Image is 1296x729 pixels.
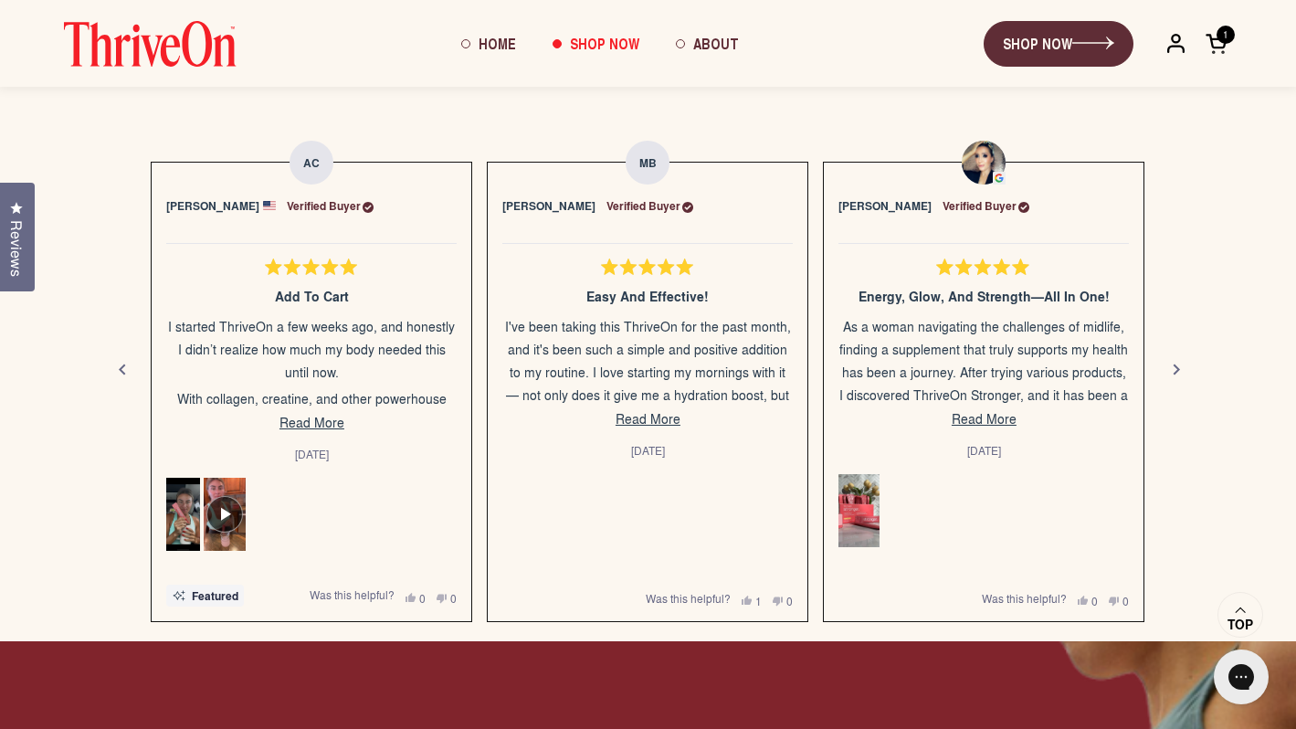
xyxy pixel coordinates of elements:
img: google logo [993,172,1006,185]
img: Customer-uploaded video, show more details [204,478,245,551]
img: Profile picture for Rachel E. [962,141,1006,185]
p: As a woman navigating the challenges of midlife, finding a supplement that truly supports my heal... [838,315,1129,430]
li: Slide 5 [479,118,816,622]
button: 0 [406,589,426,603]
button: Previous [100,348,144,392]
iframe: Gorgias live chat messenger [1205,643,1278,711]
span: Shop Now [570,33,639,54]
a: Home [443,19,534,69]
span: Read More [616,409,680,428]
strong: MB [626,141,669,185]
strong: [PERSON_NAME] [502,197,595,214]
strong: AC [290,141,333,185]
p: I've been taking this ThriveOn for the past month, and it's been such a simple and positive addit... [502,315,793,453]
button: 0 [437,589,457,603]
span: Was this helpful? [982,590,1067,607]
a: About [658,19,757,69]
span: About [693,33,739,54]
button: Next [1153,348,1196,392]
button: 0 [1078,592,1098,606]
button: Read More [502,407,793,430]
div: Verified Buyer [943,197,1029,215]
li: Slide 6 [816,118,1152,622]
img: A woman with blonde hair and red nail polish holding a pink packet while sitting in what appears ... [166,478,200,551]
p: I started ThriveOn a few weeks ago, and honestly I didn’t realize how much my body needed this un... [166,315,457,385]
img: ThriveOn Stronger supplement boxes in orange-mango flavor displayed on a reflective surface with ... [838,474,880,547]
span: [DATE] [967,442,1001,459]
div: Review Carousel [100,117,1196,623]
button: 0 [1109,592,1129,606]
a: Shop Now [534,19,658,69]
strong: [PERSON_NAME] [838,197,932,214]
div: Verified Buyer [287,197,374,215]
div: from United States [263,201,275,210]
span: [DATE] [295,446,329,462]
div: Energy, Glow, and Strength—All in One! [838,287,1129,307]
div: Verified Buyer [606,197,693,215]
span: Was this helpful? [310,587,395,604]
button: Read More [838,407,1129,430]
button: 0 [773,592,793,606]
button: Read More [166,411,457,434]
a: SHOP NOW [984,21,1133,67]
span: Top [1228,617,1253,633]
span: Was this helpful? [646,590,731,607]
span: Read More [279,413,344,431]
span: Featured [192,590,238,601]
strong: [PERSON_NAME] [166,197,259,214]
div: Easy and Effective! [502,287,793,307]
span: Read More [952,409,1017,428]
span: Reviews [5,220,28,277]
img: Flag of United States [263,201,275,210]
button: 1 [742,592,762,606]
span: Home [479,33,516,54]
span: [DATE] [631,442,665,459]
div: Add to cart [166,287,457,307]
li: Slide 4 [143,118,479,622]
p: With collagen, creatine, and other powerhouse anti-aging nutrients, I’ve noticed: [166,387,457,433]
